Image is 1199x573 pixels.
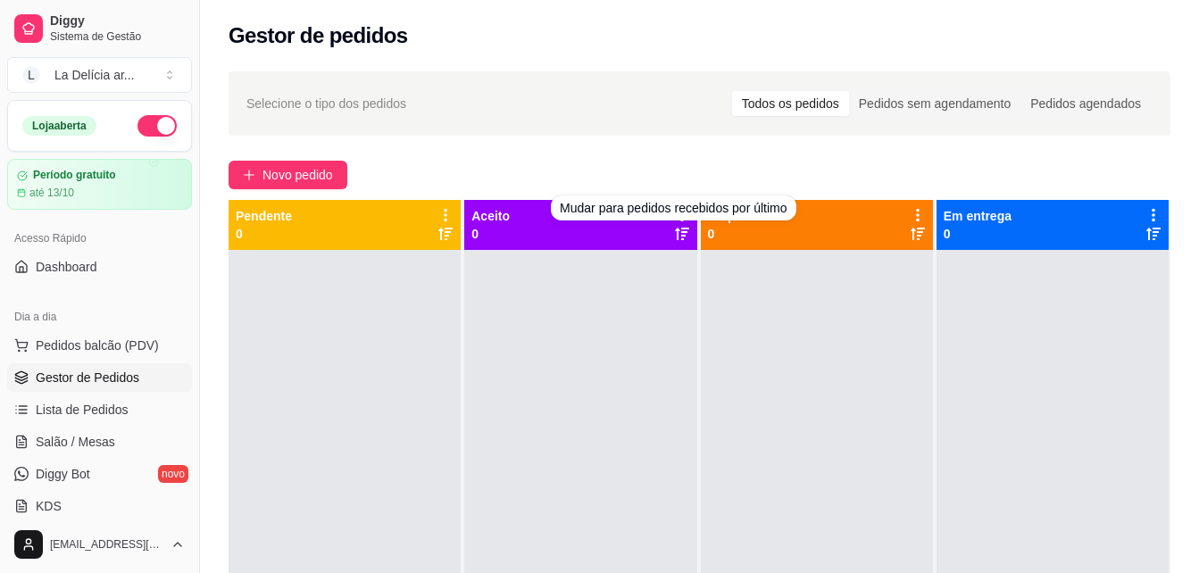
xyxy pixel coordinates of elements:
[36,336,159,354] span: Pedidos balcão (PDV)
[54,66,135,84] div: La Delícia ar ...
[36,369,139,386] span: Gestor de Pedidos
[36,433,115,451] span: Salão / Mesas
[262,165,333,185] span: Novo pedido
[236,207,292,225] p: Pendente
[36,497,62,515] span: KDS
[732,91,849,116] div: Todos os pedidos
[243,169,255,181] span: plus
[7,395,192,424] a: Lista de Pedidos
[7,303,192,331] div: Dia a dia
[33,169,116,182] article: Período gratuito
[236,225,292,243] p: 0
[7,7,192,50] a: DiggySistema de Gestão
[7,460,192,488] a: Diggy Botnovo
[849,91,1020,116] div: Pedidos sem agendamento
[7,523,192,566] button: [EMAIL_ADDRESS][DOMAIN_NAME]
[36,465,90,483] span: Diggy Bot
[1020,91,1151,116] div: Pedidos agendados
[50,29,185,44] span: Sistema de Gestão
[471,207,510,225] p: Aceito
[229,161,347,189] button: Novo pedido
[50,537,163,552] span: [EMAIL_ADDRESS][DOMAIN_NAME]
[22,116,96,136] div: Loja aberta
[944,225,1012,243] p: 0
[7,492,192,520] a: KDS
[36,401,129,419] span: Lista de Pedidos
[246,94,406,113] span: Selecione o tipo dos pedidos
[7,331,192,360] button: Pedidos balcão (PDV)
[7,159,192,210] a: Período gratuitoaté 13/10
[7,57,192,93] button: Select a team
[7,363,192,392] a: Gestor de Pedidos
[29,186,74,200] article: até 13/10
[50,13,185,29] span: Diggy
[7,224,192,253] div: Acesso Rápido
[7,253,192,281] a: Dashboard
[229,21,408,50] h2: Gestor de pedidos
[22,66,40,84] span: L
[708,225,778,243] p: 0
[944,207,1012,225] p: Em entrega
[36,258,97,276] span: Dashboard
[7,428,192,456] a: Salão / Mesas
[551,195,795,220] div: Mudar para pedidos recebidos por último
[137,115,177,137] button: Alterar Status
[471,225,510,243] p: 0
